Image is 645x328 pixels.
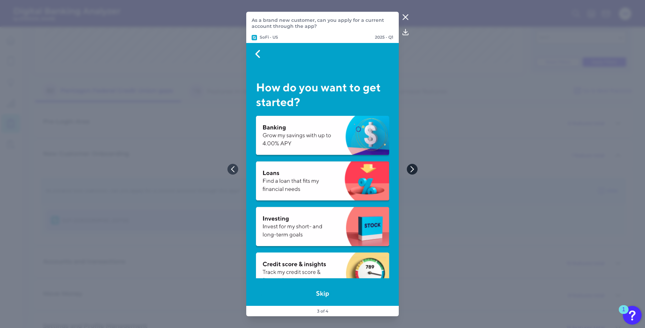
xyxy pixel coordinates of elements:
img: 55-SoFi-Mobile-Servicing-Q1-2025-2.png [246,43,399,306]
div: 1 [622,310,625,318]
button: Open Resource Center, 1 new notification [623,306,642,325]
p: SoFi - US [252,35,278,40]
p: 2025 - Q1 [375,35,393,40]
p: As a brand new customer, can you apply for a current account through the app? [252,17,393,29]
img: SoFi [252,35,257,40]
footer: 3 of 4 [314,306,331,316]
